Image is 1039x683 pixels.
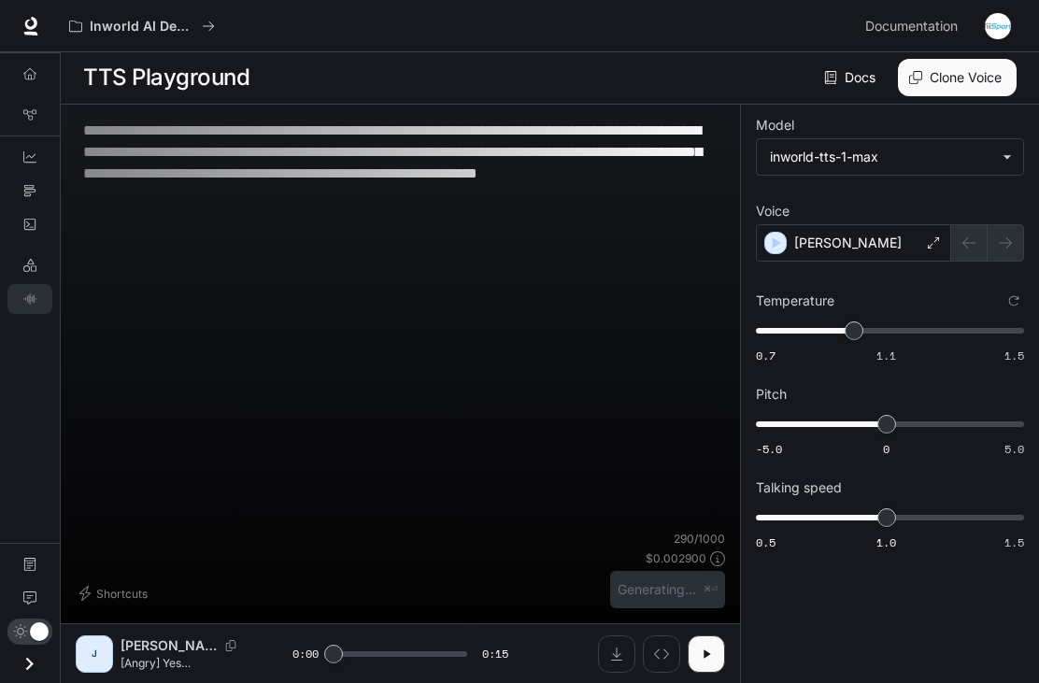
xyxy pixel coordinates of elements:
p: [PERSON_NAME] [121,636,218,655]
span: 0:00 [292,645,319,663]
span: 1.1 [876,348,896,363]
button: Reset to default [1003,291,1024,311]
button: All workspaces [61,7,223,45]
span: 1.5 [1004,348,1024,363]
div: inworld-tts-1-max [757,139,1023,175]
button: Shortcuts [76,578,155,608]
a: Feedback [7,583,52,613]
a: TTS Playground [7,284,52,314]
button: Copy Voice ID [218,640,244,651]
a: LLM Playground [7,250,52,280]
span: Documentation [865,15,958,38]
p: Temperature [756,294,834,307]
span: 5.0 [1004,441,1024,457]
a: Dashboards [7,142,52,172]
p: $ 0.002900 [646,550,706,566]
a: Overview [7,59,52,89]
a: Documentation [858,7,972,45]
img: User avatar [985,13,1011,39]
button: User avatar [979,7,1017,45]
span: Dark mode toggle [30,620,49,641]
h1: TTS Playground [83,59,249,96]
a: Graph Registry [7,100,52,130]
span: -5.0 [756,441,782,457]
button: Open drawer [8,645,50,683]
span: 0 [883,441,890,457]
div: inworld-tts-1-max [770,148,993,166]
span: 0:15 [482,645,508,663]
span: 0.5 [756,534,776,550]
p: [Angry] Yes [PERSON_NAME]. But you are the most talented man I’ve met on the show in the history.... [121,655,248,671]
p: Talking speed [756,481,842,494]
p: [PERSON_NAME] [794,234,902,252]
span: 1.0 [876,534,896,550]
p: Inworld AI Demos [90,19,194,35]
p: Model [756,119,794,132]
a: Traces [7,176,52,206]
p: Pitch [756,388,787,401]
div: J [79,639,109,669]
button: Download audio [598,635,635,673]
a: Documentation [7,549,52,579]
a: Docs [820,59,883,96]
p: 290 / 1000 [674,531,725,547]
button: Clone Voice [898,59,1017,96]
p: Voice [756,205,790,218]
a: Logs [7,209,52,239]
span: 1.5 [1004,534,1024,550]
button: Inspect [643,635,680,673]
span: 0.7 [756,348,776,363]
